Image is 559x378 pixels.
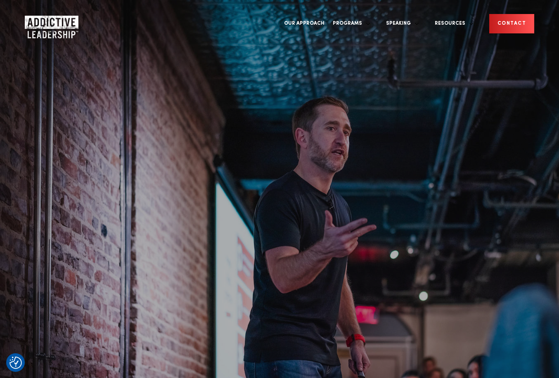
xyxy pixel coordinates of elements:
a: Contact [489,14,535,33]
a: Home [25,16,74,32]
img: Revisit consent button [9,357,22,369]
a: Programs [329,8,370,39]
a: Speaking [382,8,419,39]
a: Resources [431,8,474,39]
a: Our Approach [280,8,329,39]
button: Consent Preferences [9,357,22,369]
